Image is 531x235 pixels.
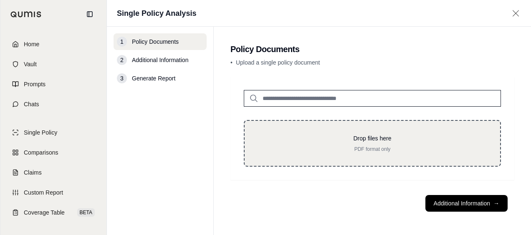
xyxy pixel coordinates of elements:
span: BETA [77,208,95,217]
a: Custom Report [5,183,101,202]
a: Chats [5,95,101,113]
span: Prompts [24,80,46,88]
button: Additional Information→ [425,195,508,212]
span: Custom Report [24,188,63,197]
h1: Single Policy Analysis [117,7,196,19]
span: Vault [24,60,37,68]
span: Single Policy [24,128,57,137]
span: Policy Documents [132,37,179,46]
a: Coverage TableBETA [5,203,101,222]
a: Comparisons [5,143,101,162]
h2: Policy Documents [230,43,514,55]
span: Home [24,40,39,48]
span: Coverage Table [24,208,65,217]
span: → [493,199,499,207]
a: Vault [5,55,101,73]
div: 2 [117,55,127,65]
button: Collapse sidebar [83,7,96,21]
span: Comparisons [24,148,58,157]
a: Home [5,35,101,53]
p: Drop files here [258,134,487,142]
span: Additional Information [132,56,188,64]
span: Claims [24,168,42,177]
span: Chats [24,100,39,108]
a: Claims [5,163,101,182]
div: 1 [117,37,127,47]
span: Upload a single policy document [236,59,320,66]
span: • [230,59,233,66]
a: Prompts [5,75,101,93]
p: PDF format only [258,146,487,152]
div: 3 [117,73,127,83]
img: Qumis Logo [10,11,42,17]
a: Single Policy [5,123,101,142]
span: Generate Report [132,74,175,82]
